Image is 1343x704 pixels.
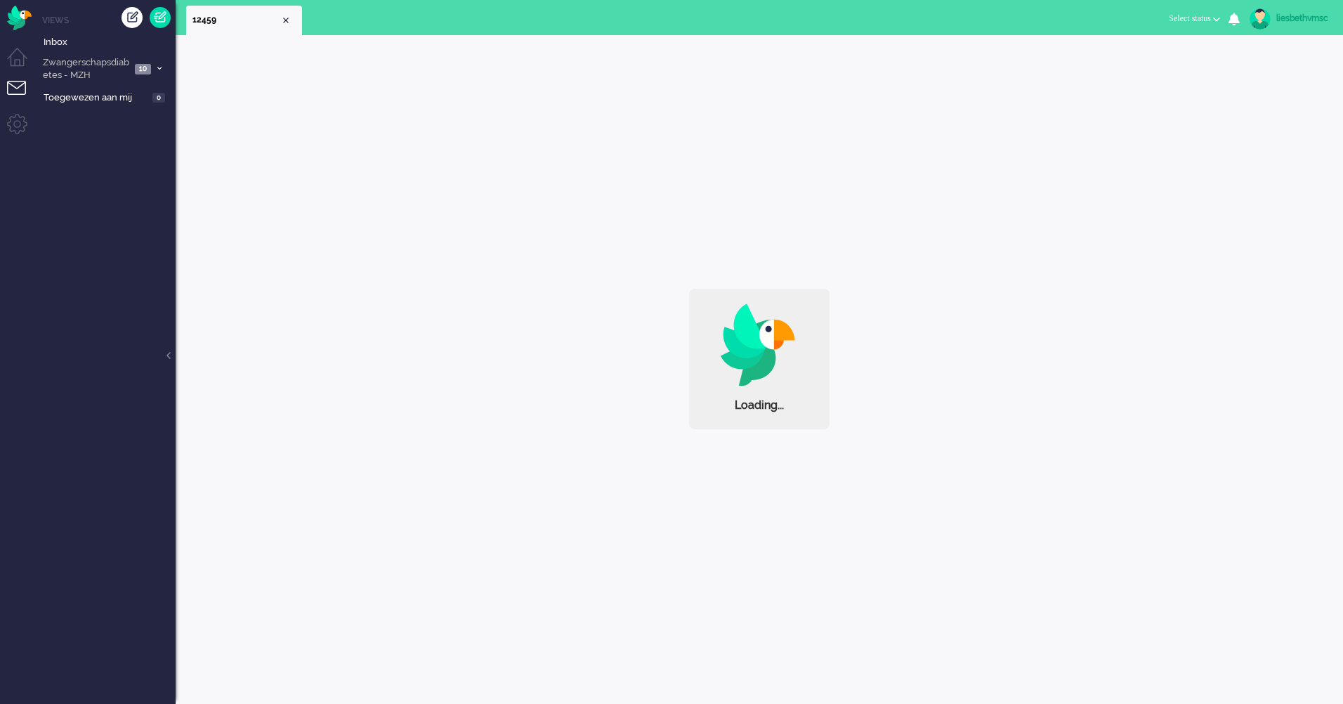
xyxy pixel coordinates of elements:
div: Loading... [735,398,823,414]
li: 12459 [186,6,302,35]
a: liesbethvmsc [1247,8,1329,30]
span: Inbox [44,36,176,49]
span: Zwangerschapsdiabetes - MZH [41,56,131,82]
button: Select status [1160,8,1229,29]
a: Omnidesk [7,9,32,20]
span: 12459 [192,14,280,26]
li: Select status [1160,4,1229,35]
span: Select status [1169,13,1211,23]
div: Creëer ticket [122,7,143,28]
img: avatar [1250,8,1271,30]
a: Toegewezen aan mij 0 [41,89,176,105]
li: Tickets menu [7,81,39,112]
li: Dashboard menu [7,48,39,79]
li: Views [42,14,176,26]
span: 0 [152,93,165,103]
a: Inbox [41,34,176,49]
div: Close tab [280,15,291,26]
span: Toegewezen aan mij [44,91,148,105]
span: 10 [135,64,151,74]
li: Admin menu [7,114,39,145]
div: liesbethvmsc [1276,11,1329,25]
a: Quick Ticket [150,7,171,28]
img: flow_omnibird.svg [7,6,32,30]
